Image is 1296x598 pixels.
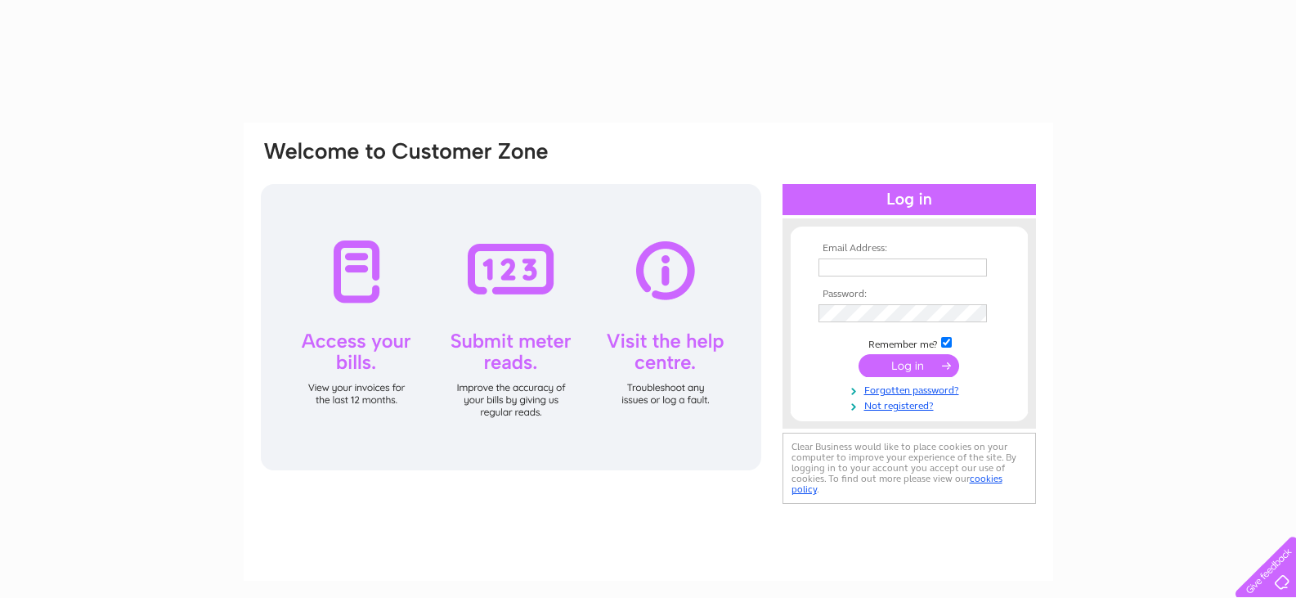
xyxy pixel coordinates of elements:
input: Submit [859,354,959,377]
a: Forgotten password? [818,381,1004,397]
a: cookies policy [792,473,1002,495]
a: Not registered? [818,397,1004,412]
th: Email Address: [814,243,1004,254]
th: Password: [814,289,1004,300]
div: Clear Business would like to place cookies on your computer to improve your experience of the sit... [783,433,1036,504]
td: Remember me? [814,335,1004,351]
